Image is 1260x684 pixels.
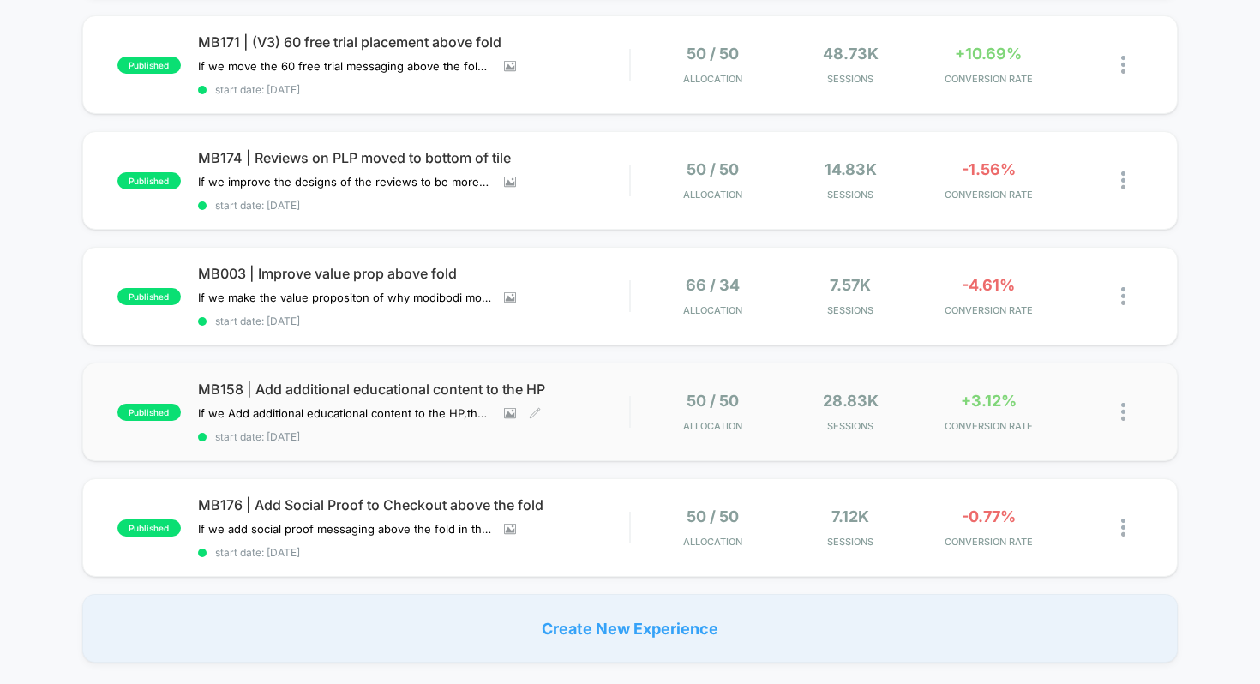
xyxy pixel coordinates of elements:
[823,45,879,63] span: 48.73k
[198,406,491,420] span: If we Add additional educational content to the HP,then CTR will increase,because visitors are be...
[962,507,1016,525] span: -0.77%
[1121,403,1125,421] img: close
[686,276,740,294] span: 66 / 34
[924,73,1053,85] span: CONVERSION RATE
[198,522,491,536] span: If we add social proof messaging above the fold in the checkout,then conversions will increase,be...
[683,536,742,548] span: Allocation
[117,172,181,189] span: published
[924,536,1053,548] span: CONVERSION RATE
[831,507,869,525] span: 7.12k
[683,73,742,85] span: Allocation
[117,57,181,74] span: published
[198,546,630,559] span: start date: [DATE]
[198,265,630,282] span: MB003 | Improve value prop above fold
[962,160,1016,178] span: -1.56%
[786,536,915,548] span: Sessions
[683,304,742,316] span: Allocation
[962,276,1015,294] span: -4.61%
[198,33,630,51] span: MB171 | (V3) 60 free trial placement above fold
[830,276,871,294] span: 7.57k
[117,404,181,421] span: published
[198,175,491,189] span: If we improve the designs of the reviews to be more visible and credible,then conversions will in...
[198,291,491,304] span: If we make the value propositon of why modibodi more clear above the fold,then conversions will i...
[198,315,630,327] span: start date: [DATE]
[687,392,739,410] span: 50 / 50
[683,189,742,201] span: Allocation
[117,288,181,305] span: published
[786,73,915,85] span: Sessions
[955,45,1022,63] span: +10.69%
[198,430,630,443] span: start date: [DATE]
[924,189,1053,201] span: CONVERSION RATE
[924,304,1053,316] span: CONVERSION RATE
[825,160,877,178] span: 14.83k
[786,304,915,316] span: Sessions
[198,496,630,513] span: MB176 | Add Social Proof to Checkout above the fold
[687,160,739,178] span: 50 / 50
[1121,56,1125,74] img: close
[82,594,1179,663] div: Create New Experience
[924,420,1053,432] span: CONVERSION RATE
[687,507,739,525] span: 50 / 50
[198,83,630,96] span: start date: [DATE]
[683,420,742,432] span: Allocation
[786,189,915,201] span: Sessions
[198,381,630,398] span: MB158 | Add additional educational content to the HP
[117,519,181,537] span: published
[823,392,879,410] span: 28.83k
[961,392,1017,410] span: +3.12%
[1121,519,1125,537] img: close
[1121,287,1125,305] img: close
[1121,171,1125,189] img: close
[198,199,630,212] span: start date: [DATE]
[198,59,491,73] span: If we move the 60 free trial messaging above the fold for mobile,then conversions will increase,b...
[786,420,915,432] span: Sessions
[198,149,630,166] span: MB174 | Reviews on PLP moved to bottom of tile
[687,45,739,63] span: 50 / 50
